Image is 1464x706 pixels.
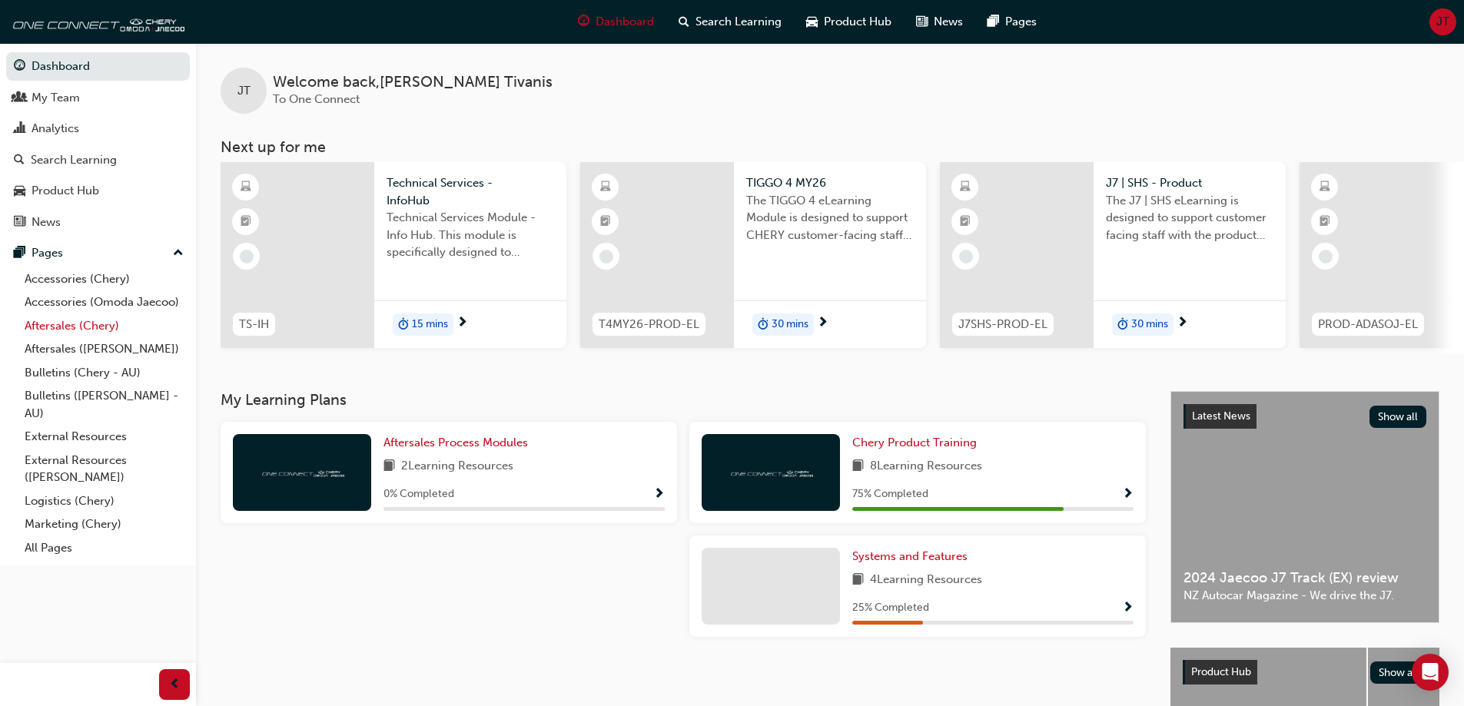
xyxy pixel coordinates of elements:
span: 2024 Jaecoo J7 Track (EX) review [1183,569,1426,587]
span: news-icon [14,216,25,230]
a: Chery Product Training [852,434,983,452]
a: Bulletins ([PERSON_NAME] - AU) [18,384,190,425]
span: NZ Autocar Magazine - We drive the J7. [1183,587,1426,605]
span: Show Progress [1122,602,1134,615]
span: book-icon [852,457,864,476]
img: oneconnect [260,465,344,479]
span: 15 mins [412,316,448,333]
span: Product Hub [1191,665,1251,678]
button: Show Progress [653,485,665,504]
a: Systems and Features [852,548,974,565]
a: Product Hub [6,177,190,205]
span: car-icon [806,12,818,31]
a: Analytics [6,114,190,143]
span: chart-icon [14,122,25,136]
a: Dashboard [6,52,190,81]
a: Latest NewsShow all2024 Jaecoo J7 Track (EX) reviewNZ Autocar Magazine - We drive the J7. [1170,391,1439,623]
span: 30 mins [772,316,808,333]
span: Technical Services - InfoHub [387,174,554,209]
a: Aftersales Process Modules [383,434,534,452]
span: duration-icon [758,315,769,335]
span: Search Learning [695,13,782,31]
a: Bulletins (Chery - AU) [18,361,190,385]
button: Show Progress [1122,598,1134,618]
span: Systems and Features [852,549,968,563]
span: T4MY26-PROD-EL [599,316,699,333]
span: 30 mins [1131,316,1168,333]
span: learningRecordVerb_NONE-icon [959,250,973,264]
span: book-icon [852,571,864,590]
a: Product HubShow all [1183,660,1427,684]
span: next-icon [456,317,468,330]
span: booktick-icon [241,212,251,232]
a: T4MY26-PROD-ELTIGGO 4 MY26The TIGGO 4 eLearning Module is designed to support CHERY customer-faci... [580,162,926,348]
button: Pages [6,239,190,267]
button: Show all [1370,661,1428,684]
a: News [6,208,190,237]
a: Marketing (Chery) [18,512,190,536]
a: External Resources [18,425,190,449]
a: Search Learning [6,146,190,174]
a: Accessories (Chery) [18,267,190,291]
span: car-icon [14,184,25,198]
span: TIGGO 4 MY26 [746,174,914,192]
div: Open Intercom Messenger [1412,654,1449,691]
span: up-icon [173,244,184,264]
span: booktick-icon [600,212,611,232]
a: news-iconNews [904,6,975,38]
div: Product Hub [32,182,99,200]
span: book-icon [383,457,395,476]
span: Aftersales Process Modules [383,436,528,449]
a: Latest NewsShow all [1183,404,1426,429]
span: learningRecordVerb_NONE-icon [599,250,613,264]
img: oneconnect [729,465,813,479]
a: search-iconSearch Learning [666,6,794,38]
span: JT [1436,13,1449,31]
a: Accessories (Omoda Jaecoo) [18,290,190,314]
span: duration-icon [1117,315,1128,335]
span: 8 Learning Resources [870,457,982,476]
span: pages-icon [14,247,25,260]
span: prev-icon [169,675,181,694]
div: Search Learning [31,151,117,169]
span: learningResourceType_ELEARNING-icon [600,177,611,197]
span: search-icon [679,12,689,31]
span: 2 Learning Resources [401,457,513,476]
a: All Pages [18,536,190,560]
span: 75 % Completed [852,486,928,503]
span: Product Hub [824,13,891,31]
div: News [32,214,61,231]
span: Chery Product Training [852,436,977,449]
span: learningResourceType_ELEARNING-icon [1320,177,1330,197]
span: Pages [1005,13,1037,31]
div: Pages [32,244,63,262]
a: J7SHS-PROD-ELJ7 | SHS - ProductThe J7 | SHS eLearning is designed to support customer facing staf... [940,162,1286,348]
span: next-icon [1177,317,1188,330]
span: J7 | SHS - Product [1106,174,1273,192]
button: DashboardMy TeamAnalyticsSearch LearningProduct HubNews [6,49,190,239]
a: car-iconProduct Hub [794,6,904,38]
span: booktick-icon [960,212,971,232]
span: Dashboard [596,13,654,31]
span: Welcome back , [PERSON_NAME] Tivanis [273,74,553,91]
span: people-icon [14,91,25,105]
span: news-icon [916,12,928,31]
span: duration-icon [398,315,409,335]
a: guage-iconDashboard [566,6,666,38]
h3: Next up for me [196,138,1464,156]
button: Show Progress [1122,485,1134,504]
span: The TIGGO 4 eLearning Module is designed to support CHERY customer-facing staff with the product ... [746,192,914,244]
a: oneconnect [8,6,184,37]
div: Analytics [32,120,79,138]
span: pages-icon [988,12,999,31]
button: JT [1429,8,1456,35]
span: 25 % Completed [852,599,929,617]
span: Latest News [1192,409,1250,423]
span: guage-icon [14,60,25,74]
a: External Resources ([PERSON_NAME]) [18,449,190,489]
span: TS-IH [239,316,269,333]
a: Aftersales ([PERSON_NAME]) [18,337,190,361]
button: Show all [1369,406,1427,428]
span: Technical Services Module - Info Hub. This module is specifically designed to address the require... [387,209,554,261]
